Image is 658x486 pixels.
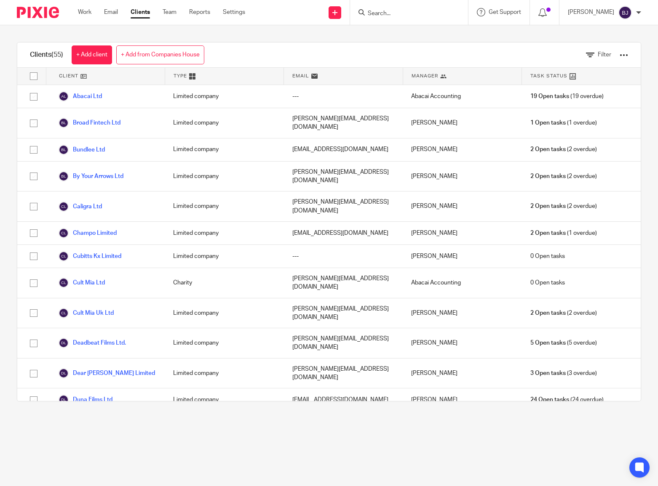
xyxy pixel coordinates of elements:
div: Limited company [165,85,284,108]
div: Abacai Accounting [403,268,522,298]
div: Limited company [165,245,284,268]
img: svg%3E [59,251,69,261]
span: (5 overdue) [530,339,597,347]
div: --- [284,245,403,268]
span: (24 overdue) [530,396,604,404]
div: --- [284,85,403,108]
a: + Add client [72,45,112,64]
a: + Add from Companies House [116,45,204,64]
span: 0 Open tasks [530,252,565,260]
div: [EMAIL_ADDRESS][DOMAIN_NAME] [284,138,403,161]
img: svg%3E [59,118,69,128]
span: (2 overdue) [530,309,597,317]
p: [PERSON_NAME] [568,8,614,16]
span: Client [59,72,78,80]
div: [PERSON_NAME][EMAIL_ADDRESS][DOMAIN_NAME] [284,268,403,298]
a: Settings [223,8,245,16]
span: (2 overdue) [530,145,597,154]
span: (2 overdue) [530,172,597,181]
div: [PERSON_NAME] [403,359,522,388]
span: 3 Open tasks [530,369,566,377]
div: Charity [165,268,284,298]
span: 2 Open tasks [530,309,566,317]
a: Deadbeat Films Ltd. [59,338,126,348]
img: svg%3E [59,145,69,155]
span: (2 overdue) [530,202,597,210]
div: [PERSON_NAME][EMAIL_ADDRESS][DOMAIN_NAME] [284,191,403,221]
div: [PERSON_NAME] [403,388,522,411]
a: Caligra Ltd [59,202,102,212]
div: [PERSON_NAME][EMAIL_ADDRESS][DOMAIN_NAME] [284,328,403,358]
div: [PERSON_NAME][EMAIL_ADDRESS][DOMAIN_NAME] [284,162,403,191]
input: Search [367,10,443,18]
span: (55) [51,51,63,58]
a: Broad Fintech Ltd [59,118,120,128]
div: [PERSON_NAME] [403,328,522,358]
div: [PERSON_NAME] [403,191,522,221]
div: [PERSON_NAME] [403,245,522,268]
span: Type [174,72,187,80]
div: [PERSON_NAME] [403,298,522,328]
a: Abacai Ltd [59,91,102,101]
a: Team [163,8,177,16]
div: Limited company [165,388,284,411]
img: svg%3E [59,368,69,378]
span: Email [292,72,309,80]
span: Manager [412,72,438,80]
span: 19 Open tasks [530,92,569,101]
div: [EMAIL_ADDRESS][DOMAIN_NAME] [284,222,403,244]
img: svg%3E [59,228,69,238]
span: Filter [598,52,611,58]
img: Pixie [17,7,59,18]
img: svg%3E [59,202,69,212]
div: Limited company [165,328,284,358]
div: [PERSON_NAME][EMAIL_ADDRESS][DOMAIN_NAME] [284,359,403,388]
a: Email [104,8,118,16]
div: [PERSON_NAME] [403,162,522,191]
a: Dear [PERSON_NAME] Limited [59,368,155,378]
img: svg%3E [59,308,69,318]
span: Get Support [489,9,521,15]
a: Clients [131,8,150,16]
span: (19 overdue) [530,92,604,101]
span: (1 overdue) [530,119,597,127]
div: Limited company [165,108,284,138]
div: [PERSON_NAME][EMAIL_ADDRESS][DOMAIN_NAME] [284,298,403,328]
div: Limited company [165,162,284,191]
span: (3 overdue) [530,369,597,377]
span: Task Status [530,72,567,80]
img: svg%3E [59,171,69,181]
span: 2 Open tasks [530,229,566,237]
div: Abacai Accounting [403,85,522,108]
div: [PERSON_NAME][EMAIL_ADDRESS][DOMAIN_NAME] [284,108,403,138]
div: Limited company [165,222,284,244]
span: 2 Open tasks [530,145,566,154]
img: svg%3E [618,6,632,19]
a: Reports [189,8,210,16]
span: 5 Open tasks [530,339,566,347]
div: [PERSON_NAME] [403,222,522,244]
a: Duna Films Ltd [59,395,112,405]
a: Cult Mia Uk Ltd [59,308,114,318]
a: Bundlee Ltd [59,145,105,155]
a: Champo Limited [59,228,117,238]
img: svg%3E [59,338,69,348]
span: 0 Open tasks [530,279,565,287]
a: Cult Mia Ltd [59,278,105,288]
span: 2 Open tasks [530,172,566,181]
img: svg%3E [59,395,69,405]
span: (1 overdue) [530,229,597,237]
span: 2 Open tasks [530,202,566,210]
input: Select all [26,68,42,84]
div: Limited company [165,359,284,388]
a: By Your Arrows Ltd [59,171,123,181]
h1: Clients [30,50,63,59]
span: 24 Open tasks [530,396,569,404]
div: [PERSON_NAME] [403,138,522,161]
a: Work [78,8,91,16]
span: 1 Open tasks [530,119,566,127]
img: svg%3E [59,278,69,288]
div: Limited company [165,138,284,161]
a: Cubitts Kx Limited [59,251,121,261]
img: svg%3E [59,91,69,101]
